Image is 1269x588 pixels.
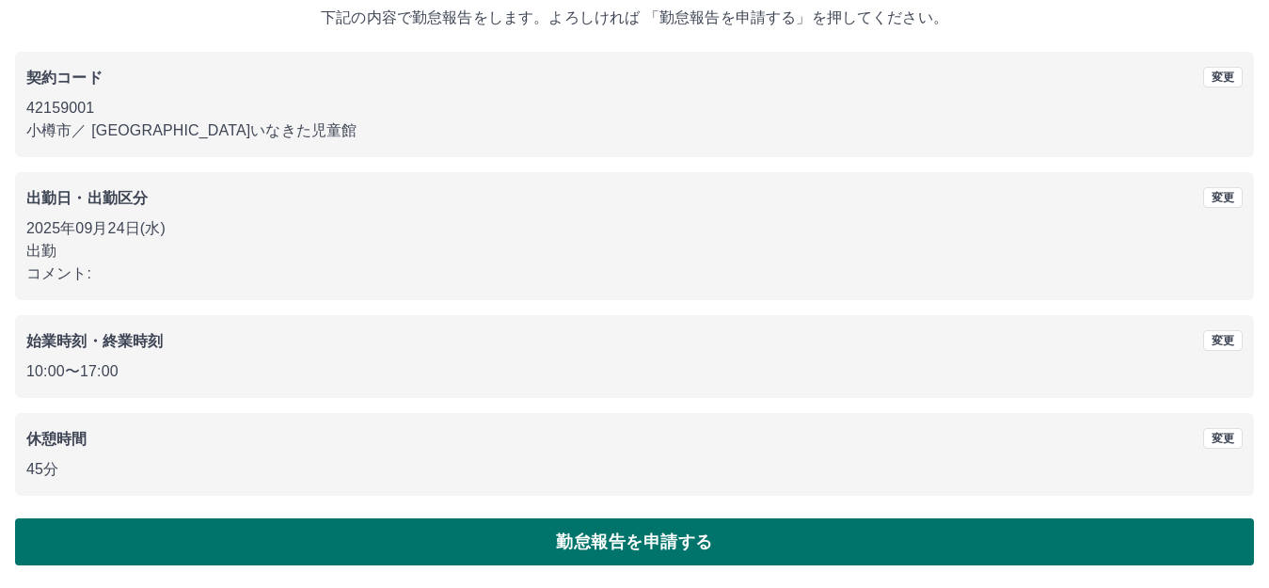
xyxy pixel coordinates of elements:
[26,190,148,206] b: 出勤日・出勤区分
[1203,428,1243,449] button: 変更
[26,217,1243,240] p: 2025年09月24日(水)
[1203,187,1243,208] button: 変更
[26,333,163,349] b: 始業時刻・終業時刻
[15,518,1254,565] button: 勤怠報告を申請する
[26,70,103,86] b: 契約コード
[26,458,1243,481] p: 45分
[1203,330,1243,351] button: 変更
[15,7,1254,29] p: 下記の内容で勤怠報告をします。よろしければ 「勤怠報告を申請する」を押してください。
[1203,67,1243,87] button: 変更
[26,360,1243,383] p: 10:00 〜 17:00
[26,97,1243,119] p: 42159001
[26,119,1243,142] p: 小樽市 ／ [GEOGRAPHIC_DATA]いなきた児童館
[26,240,1243,262] p: 出勤
[26,431,87,447] b: 休憩時間
[26,262,1243,285] p: コメント:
